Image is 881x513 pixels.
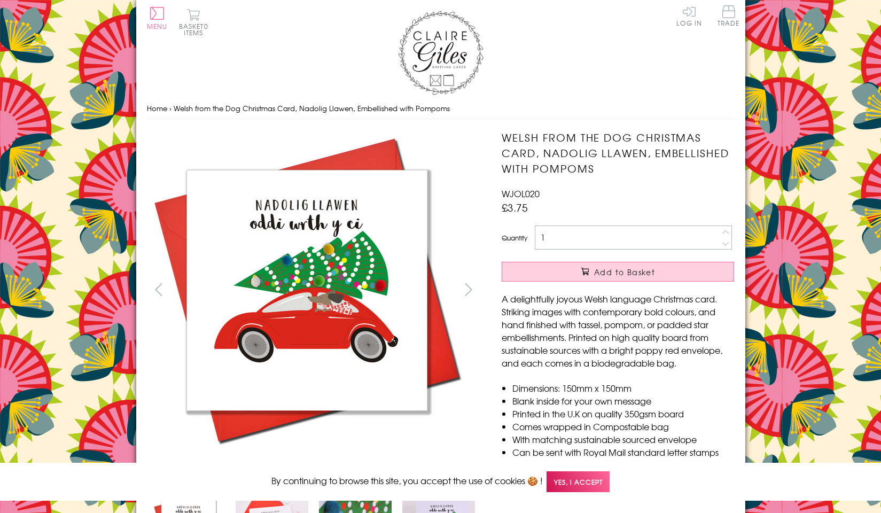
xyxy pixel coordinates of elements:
span: Menu [147,21,168,31]
nav: breadcrumbs [147,98,735,120]
span: Add to Basket [594,267,655,277]
button: prev [147,277,171,301]
button: next [456,277,480,301]
p: A delightfully joyous Welsh language Christmas card. Striking images with contemporary bold colou... [502,292,734,369]
img: Claire Giles Greetings Cards [398,11,484,95]
span: › [169,103,171,113]
a: Home [147,103,167,113]
li: Dimensions: 150mm x 150mm [512,382,734,394]
span: Trade [718,5,740,26]
button: Add to Basket [502,262,734,282]
li: With matching sustainable sourced envelope [512,433,734,446]
li: Can be sent with Royal Mail standard letter stamps [512,446,734,458]
span: 0 items [184,21,208,37]
h3: More views [147,461,481,474]
span: £3.75 [502,200,528,215]
button: Basket0 items [179,9,208,36]
h1: Welsh from the Dog Christmas Card, Nadolig Llawen, Embellished with Pompoms [502,130,734,176]
a: Log In [676,5,702,26]
li: Comes wrapped in Compostable bag [512,420,734,433]
a: Trade [718,5,740,28]
label: Quantity [502,233,527,243]
img: Welsh from the Dog Christmas Card, Nadolig Llawen, Embellished with Pompoms [480,130,801,450]
li: Printed in the U.K on quality 350gsm board [512,407,734,420]
span: Welsh from the Dog Christmas Card, Nadolig Llawen, Embellished with Pompoms [174,103,450,113]
img: Welsh from the Dog Christmas Card, Nadolig Llawen, Embellished with Pompoms [146,130,467,450]
button: Menu [147,7,168,29]
li: Blank inside for your own message [512,394,734,407]
span: WJOL020 [502,187,540,200]
span: Yes, I accept [547,471,610,492]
